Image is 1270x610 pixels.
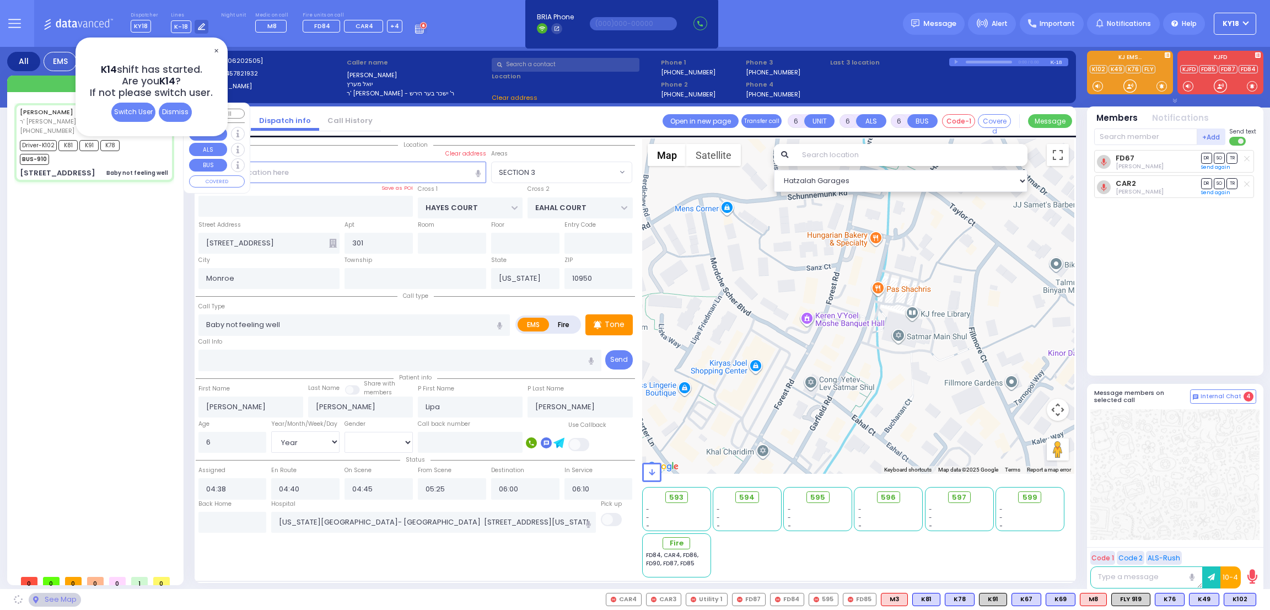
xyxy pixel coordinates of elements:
[1094,389,1190,404] h5: Message members on selected call
[717,505,720,513] span: -
[1116,154,1134,162] a: FD67
[605,350,633,370] button: Send
[1214,13,1256,35] button: KY18
[345,221,354,229] label: Apt
[1189,593,1219,606] div: K49
[198,384,230,393] label: First Name
[364,388,392,397] span: members
[945,593,975,606] div: BLS
[528,384,564,393] label: P Last Name
[606,593,642,606] div: CAR4
[717,513,720,522] span: -
[198,420,209,429] label: Age
[646,593,681,606] div: CAR3
[661,80,742,89] span: Phone 2
[79,140,99,151] span: K91
[741,114,782,128] button: Transfer call
[670,538,684,549] span: Fire
[202,69,343,78] label: Caller:
[1224,593,1256,606] div: BLS
[1214,178,1225,189] span: SO
[1116,179,1136,188] a: CAR2
[20,168,95,179] div: [STREET_ADDRESS]
[537,12,574,22] span: BRIA Phone
[907,114,938,128] button: BUS
[1023,492,1037,503] span: 599
[1199,65,1218,73] a: FD85
[979,593,1007,606] div: K91
[746,90,800,98] label: [PHONE_NUMBER]
[1080,593,1107,606] div: M8
[810,492,825,503] span: 595
[1229,127,1256,136] span: Send text
[804,114,835,128] button: UNIT
[646,513,649,522] span: -
[492,93,537,102] span: Clear address
[1189,593,1219,606] div: BLS
[159,103,192,122] div: Dismiss
[686,144,741,166] button: Show satellite imagery
[171,12,209,19] label: Lines
[1244,392,1253,402] span: 4
[1107,19,1151,29] span: Notifications
[856,114,886,128] button: ALS
[492,162,617,182] span: SECTION 3
[605,319,625,330] p: Tone
[271,466,297,475] label: En Route
[1201,189,1230,196] a: Send again
[20,140,57,151] span: Driver-K102
[1111,593,1150,606] div: FLY 919
[20,126,74,135] span: [PHONE_NUMBER]
[1226,178,1237,189] span: TR
[999,522,1003,530] span: -
[1087,55,1173,62] label: KJ EMS...
[303,12,402,19] label: Fire units on call
[1096,112,1138,125] button: Members
[775,597,781,602] img: red-radio-icon.svg
[198,500,232,509] label: Back Home
[1201,153,1212,163] span: DR
[881,593,908,606] div: M3
[44,17,117,30] img: Logo
[1193,394,1198,400] img: comment-alt.png
[221,12,246,19] label: Night unit
[347,71,488,80] label: [PERSON_NAME]
[111,103,155,122] div: Switch User
[923,18,956,29] span: Message
[564,466,593,475] label: In Service
[548,318,579,331] label: Fire
[189,159,227,172] button: BUS
[1011,593,1041,606] div: K67
[1177,55,1263,62] label: KJFD
[87,577,104,585] span: 0
[1040,19,1075,29] span: Important
[651,597,656,602] img: red-radio-icon.svg
[356,22,373,30] span: CAR4
[271,420,340,429] div: Year/Month/Week/Day
[1223,19,1239,29] span: KY18
[101,63,117,76] span: K14
[1046,593,1075,606] div: BLS
[564,256,573,265] label: ZIP
[20,108,73,116] a: [PERSON_NAME]
[1126,65,1141,73] a: K76
[912,593,940,606] div: K81
[198,338,222,346] label: Call Info
[814,597,819,602] img: red-radio-icon.svg
[788,522,791,530] span: -
[65,577,82,585] span: 0
[1116,162,1164,170] span: Isaac Hershkowiz
[1155,593,1185,606] div: K76
[1180,65,1198,73] a: KJFD
[770,593,804,606] div: FD84
[198,256,210,265] label: City
[29,593,80,607] div: See map
[952,492,966,503] span: 597
[669,492,684,503] span: 593
[198,221,241,229] label: Street Address
[858,505,862,513] span: -
[663,114,739,128] a: Open in new page
[858,513,862,522] span: -
[131,20,151,33] span: KY18
[528,185,550,194] label: Cross 2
